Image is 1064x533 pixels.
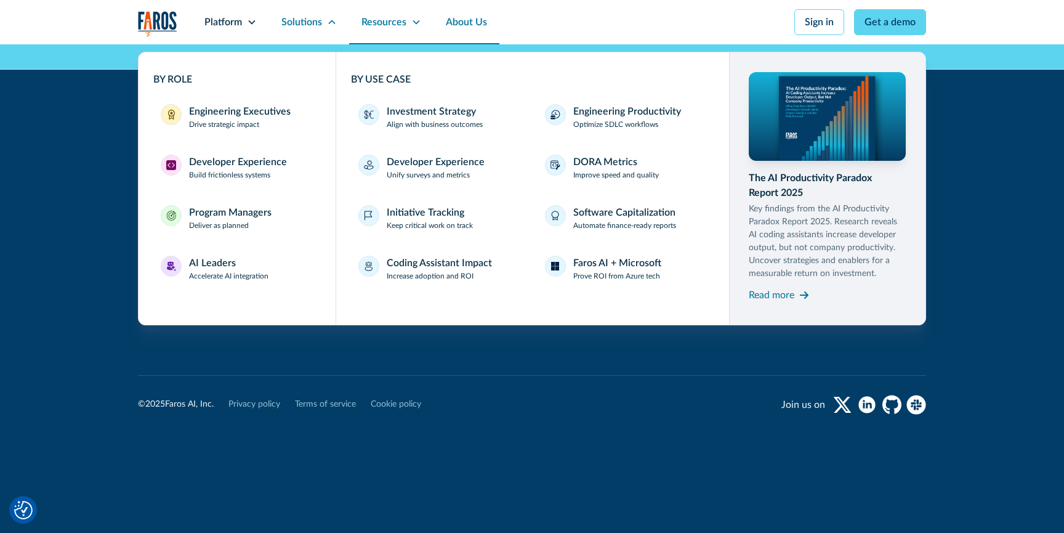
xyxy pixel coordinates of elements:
[573,119,658,130] p: Optimize SDLC workflows
[351,248,528,289] a: Coding Assistant ImpactIncrease adoption and ROI
[538,198,714,238] a: Software CapitalizationAutomate finance-ready reports
[832,395,852,415] a: twitter
[166,110,176,120] img: Engineering Executives
[387,271,474,282] p: Increase adoption and ROI
[781,397,825,412] div: Join us on
[138,44,926,325] nav: Solutions
[387,104,476,119] div: Investment Strategy
[204,15,242,30] div: Platform
[749,171,906,200] div: The AI Productivity Paradox Report 2025
[387,155,485,169] div: Developer Experience
[138,11,177,36] a: home
[749,203,906,280] p: Key findings from the AI Productivity Paradox Report 2025. Research reveals AI coding assistants ...
[857,395,877,415] a: linkedin
[351,198,528,238] a: Initiative TrackingKeep critical work on track
[228,398,280,411] a: Privacy policy
[538,248,714,289] a: Faros AI + MicrosoftProve ROI from Azure tech
[189,169,270,181] p: Build frictionless systems
[749,288,794,303] div: Read more
[538,147,714,188] a: DORA MetricsImprove speed and quality
[573,169,659,181] p: Improve speed and quality
[882,395,901,415] a: github
[166,211,176,221] img: Program Managers
[538,97,714,137] a: Engineering ProductivityOptimize SDLC workflows
[166,261,176,271] img: AI Leaders
[189,104,291,119] div: Engineering Executives
[153,198,321,238] a: Program ManagersProgram ManagersDeliver as planned
[189,256,236,271] div: AI Leaders
[189,205,272,220] div: Program Managers
[351,97,528,137] a: Investment StrategyAlign with business outcomes
[153,248,321,289] a: AI LeadersAI LeadersAccelerate AI integration
[573,256,661,271] div: Faros AI + Microsoft
[749,72,906,305] a: The AI Productivity Paradox Report 2025Key findings from the AI Productivity Paradox Report 2025....
[153,97,321,137] a: Engineering ExecutivesEngineering ExecutivesDrive strategic impact
[387,205,464,220] div: Initiative Tracking
[189,119,259,130] p: Drive strategic impact
[573,104,681,119] div: Engineering Productivity
[371,398,421,411] a: Cookie policy
[189,155,287,169] div: Developer Experience
[145,400,165,409] span: 2025
[794,9,844,35] a: Sign in
[351,72,714,87] div: BY USE CASE
[387,256,492,271] div: Coding Assistant Impact
[14,501,33,519] img: Revisit consent button
[281,15,322,30] div: Solutions
[189,220,249,231] p: Deliver as planned
[14,501,33,519] button: Cookie Settings
[573,220,676,231] p: Automate finance-ready reports
[854,9,926,35] a: Get a demo
[295,398,356,411] a: Terms of service
[138,11,177,36] img: Logo of the analytics and reporting company Faros.
[573,205,675,220] div: Software Capitalization
[189,271,268,282] p: Accelerate AI integration
[361,15,406,30] div: Resources
[138,398,214,411] div: © Faros AI, Inc.
[153,147,321,188] a: Developer ExperienceDeveloper ExperienceBuild frictionless systems
[387,119,483,130] p: Align with business outcomes
[906,395,926,415] a: slack community
[387,169,470,181] p: Unify surveys and metrics
[573,155,637,169] div: DORA Metrics
[573,271,660,282] p: Prove ROI from Azure tech
[153,72,321,87] div: BY ROLE
[166,160,176,170] img: Developer Experience
[351,147,528,188] a: Developer ExperienceUnify surveys and metrics
[387,220,473,231] p: Keep critical work on track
